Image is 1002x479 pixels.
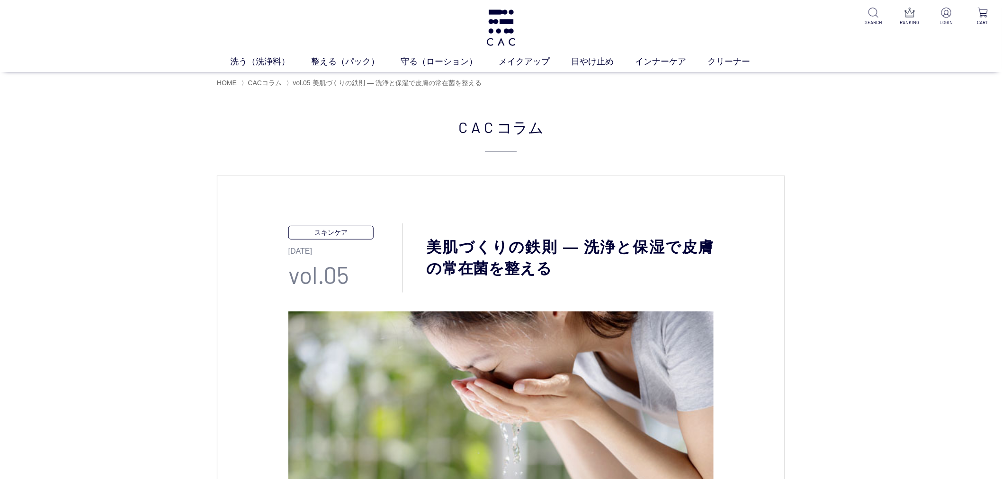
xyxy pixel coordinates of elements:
[231,55,312,68] a: 洗う（洗浄料）
[499,55,572,68] a: メイクアップ
[15,25,23,33] img: website_grey.svg
[43,57,79,63] div: ドメイン概要
[288,257,403,293] p: vol.05
[935,8,958,26] a: LOGIN
[312,55,401,68] a: 整える（パック）
[293,79,482,87] span: vol.05 美肌づくりの鉄則 ― 洗浄と保湿で皮膚の常在菌を整える
[25,25,162,33] div: ドメイン: [DOMAIN_NAME][PERSON_NAME]
[497,115,544,138] span: コラム
[99,56,107,63] img: tab_keywords_by_traffic_grey.svg
[288,226,374,239] p: スキンケア
[288,239,403,257] p: [DATE]
[401,55,499,68] a: 守る（ローション）
[572,55,635,68] a: 日やけ止め
[898,8,921,26] a: RANKING
[286,79,484,88] li: 〉
[248,79,282,87] a: CACコラム
[403,237,714,279] h1: 美肌づくりの鉄則 ― 洗浄と保湿で皮膚の常在菌を整える
[862,8,885,26] a: SEARCH
[217,79,237,87] a: HOME
[27,15,46,23] div: v 4.0.25
[635,55,708,68] a: インナーケア
[862,19,885,26] p: SEARCH
[15,15,23,23] img: logo_orange.svg
[971,19,994,26] p: CART
[708,55,772,68] a: クリーナー
[935,19,958,26] p: LOGIN
[32,56,40,63] img: tab_domain_overview_orange.svg
[971,8,994,26] a: CART
[217,115,785,152] div: CAC
[241,79,284,88] li: 〉
[110,57,152,63] div: キーワード流入
[898,19,921,26] p: RANKING
[485,9,517,46] img: logo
